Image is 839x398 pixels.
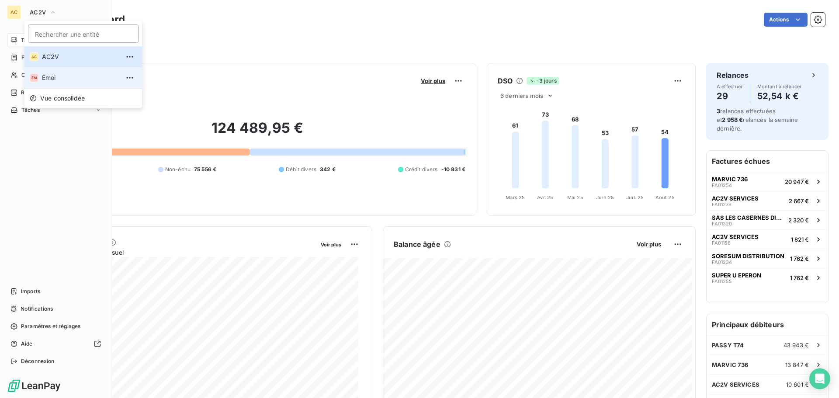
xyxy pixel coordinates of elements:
[707,249,828,268] button: SORESUM DISTRIBUTIONFA012341 762 €
[165,166,191,173] span: Non-échu
[790,274,809,281] span: 1 762 €
[712,279,732,284] span: FA01255
[500,92,543,99] span: 6 derniers mois
[717,70,749,80] h6: Relances
[722,116,743,123] span: 2 958 €
[286,166,316,173] span: Débit divers
[30,52,38,61] div: AC
[707,229,828,249] button: AC2V SERVICESFA011561 821 €
[707,314,828,335] h6: Principaux débiteurs
[7,33,104,47] a: Tableau de bord
[30,9,46,16] span: AC2V
[596,194,614,201] tspan: Juin 25
[764,13,808,27] button: Actions
[717,89,743,103] h4: 29
[194,166,216,173] span: 75 556 €
[712,260,732,265] span: FA01234
[786,381,809,388] span: 10 601 €
[21,106,40,114] span: Tâches
[712,253,784,260] span: SORESUM DISTRIBUTION
[637,241,661,248] span: Voir plus
[7,337,104,351] a: Aide
[30,73,38,82] div: EM
[712,233,759,240] span: AC2V SERVICES
[717,107,798,132] span: relances effectuées et relancés la semaine dernière.
[717,84,743,89] span: À effectuer
[7,284,104,298] a: Imports
[712,195,759,202] span: AC2V SERVICES
[567,194,583,201] tspan: Mai 25
[21,340,33,348] span: Aide
[498,76,513,86] h6: DSO
[7,319,104,333] a: Paramètres et réglages
[634,240,664,248] button: Voir plus
[712,361,749,368] span: MARVIC 736
[712,240,731,246] span: FA01156
[7,103,104,117] a: Tâches
[441,166,465,173] span: -10 931 €
[49,119,465,145] h2: 124 489,95 €
[788,217,809,224] span: 2 320 €
[7,379,61,393] img: Logo LeanPay
[757,84,802,89] span: Montant à relancer
[717,107,720,114] span: 3
[7,5,21,19] div: AC
[321,242,341,248] span: Voir plus
[712,381,759,388] span: AC2V SERVICES
[527,77,559,85] span: -3 jours
[418,77,448,85] button: Voir plus
[791,236,809,243] span: 1 821 €
[707,191,828,210] button: AC2V SERVICESFA012792 667 €
[712,202,732,207] span: FA01279
[712,214,785,221] span: SAS LES CASERNES DISTRIBUTION/[DOMAIN_NAME] LES CASERNES
[21,322,80,330] span: Paramètres et réglages
[789,197,809,204] span: 2 667 €
[784,342,809,349] span: 43 943 €
[405,166,438,173] span: Crédit divers
[21,287,40,295] span: Imports
[712,183,732,188] span: FA01254
[318,240,344,248] button: Voir plus
[809,368,830,389] div: Open Intercom Messenger
[707,268,828,287] button: SUPER U EPERONFA012551 762 €
[7,86,104,100] a: 29Relances
[757,89,802,103] h4: 52,54 k €
[49,248,315,257] span: Chiffre d'affaires mensuel
[21,305,53,313] span: Notifications
[712,342,744,349] span: PASSY T74
[712,221,732,226] span: FA01320
[40,94,85,103] span: Vue consolidée
[394,239,440,249] h6: Balance âgée
[21,36,62,44] span: Tableau de bord
[707,210,828,229] button: SAS LES CASERNES DISTRIBUTION/[DOMAIN_NAME] LES CASERNESFA013202 320 €
[21,89,44,97] span: Relances
[7,68,104,82] a: Clients
[506,194,525,201] tspan: Mars 25
[707,151,828,172] h6: Factures échues
[712,272,761,279] span: SUPER U EPERON
[21,54,44,62] span: Factures
[537,194,553,201] tspan: Avr. 25
[712,176,748,183] span: MARVIC 736
[7,51,104,65] a: Factures
[320,166,336,173] span: 342 €
[785,178,809,185] span: 20 947 €
[626,194,644,201] tspan: Juil. 25
[790,255,809,262] span: 1 762 €
[28,24,139,43] input: placeholder
[21,71,39,79] span: Clients
[42,73,119,82] span: Emoi
[42,52,119,61] span: AC2V
[21,357,55,365] span: Déconnexion
[707,172,828,191] button: MARVIC 736FA0125420 947 €
[421,77,445,84] span: Voir plus
[655,194,675,201] tspan: Août 25
[785,361,809,368] span: 13 847 €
